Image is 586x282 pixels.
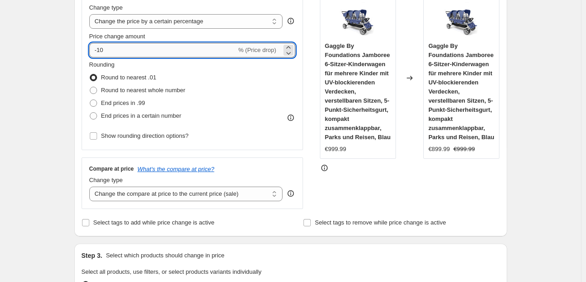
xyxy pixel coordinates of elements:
[101,132,189,139] span: Show rounding direction options?
[89,4,123,11] span: Change type
[101,112,181,119] span: End prices in a certain number
[82,268,262,275] span: Select all products, use filters, or select products variants individually
[101,74,156,81] span: Round to nearest .01
[286,189,295,198] div: help
[325,145,346,154] div: €999.99
[93,219,215,226] span: Select tags to add while price change is active
[89,165,134,172] h3: Compare at price
[101,99,145,106] span: End prices in .99
[315,219,446,226] span: Select tags to remove while price change is active
[89,33,145,40] span: Price change amount
[443,2,480,39] img: 71BPFCtWgCL_80x.jpg
[428,145,450,154] div: €899.99
[82,251,103,260] h2: Step 3.
[89,61,115,68] span: Rounding
[428,42,494,141] span: Gaggle By Foundations Jamboree 6-Sitzer-Kinderwagen für mehrere Kinder mit UV-blockierenden Verde...
[89,43,236,57] input: -15
[339,2,376,39] img: 71BPFCtWgCL_80x.jpg
[325,42,391,141] span: Gaggle By Foundations Jamboree 6-Sitzer-Kinderwagen für mehrere Kinder mit UV-blockierenden Verde...
[286,16,295,26] div: help
[238,47,276,53] span: % (Price drop)
[89,177,123,183] span: Change type
[138,166,215,172] button: What's the compare at price?
[453,145,475,154] strike: €999.99
[106,251,224,260] p: Select which products should change in price
[101,87,185,94] span: Round to nearest whole number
